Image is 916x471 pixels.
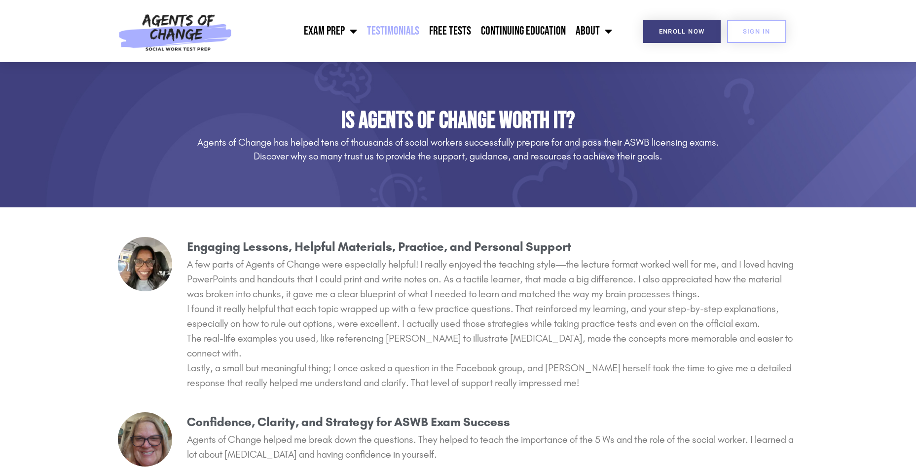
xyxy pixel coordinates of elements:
h3: Agents of Change has helped tens of thousands of social workers successfully prepare for and pass... [182,135,734,163]
p: The real-life examples you used, like referencing [PERSON_NAME] to illustrate [MEDICAL_DATA], mad... [187,331,799,360]
a: Free Tests [424,19,476,43]
h1: Is Agents of Change Worth It? [182,107,734,135]
a: Testimonials [362,19,424,43]
p: A few parts of Agents of Change were especially helpful! I really enjoyed the teaching style—the ... [187,257,799,301]
p: Lastly, a small but meaningful thing; I once asked a question in the Facebook group, and [PERSON_... [187,360,799,390]
a: SIGN IN [727,20,786,43]
span: Agents of Change helped me break down the questions. They helped to teach the importance of the 5... [187,433,794,460]
a: Enroll Now [643,20,721,43]
a: About [571,19,617,43]
nav: Menu [237,19,617,43]
p: I found it really helpful that each topic wrapped up with a few practice questions. That reinforc... [187,301,799,331]
span: SIGN IN [743,28,770,35]
span: Enroll Now [659,28,705,35]
a: Continuing Education [476,19,571,43]
a: Exam Prep [299,19,362,43]
h3: Engaging Lessons, Helpful Materials, Practice, and Personal Support [187,237,799,257]
h3: Confidence, Clarity, and Strategy for ASWB Exam Success [187,412,799,432]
